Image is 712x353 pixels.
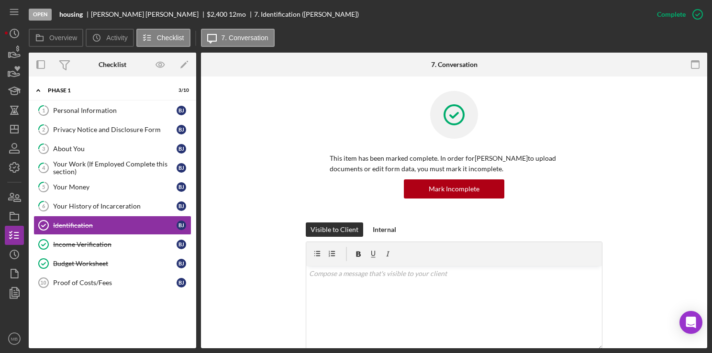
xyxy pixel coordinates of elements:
div: Privacy Notice and Disclosure Form [53,126,177,133]
tspan: 4 [42,165,45,171]
tspan: 3 [42,145,45,152]
a: 2Privacy Notice and Disclosure FormBJ [33,120,191,139]
label: Overview [49,34,77,42]
div: Your Work (If Employed Complete this section) [53,160,177,176]
div: Open [29,9,52,21]
button: Visible to Client [306,222,363,237]
div: B J [177,144,186,154]
div: 12 mo [229,11,246,18]
p: This item has been marked complete. In order for [PERSON_NAME] to upload documents or edit form d... [330,153,578,175]
button: 7. Conversation [201,29,275,47]
div: 3 / 10 [172,88,189,93]
tspan: 10 [40,280,46,286]
div: B J [177,125,186,134]
div: About You [53,145,177,153]
div: Income Verification [53,241,177,248]
div: 7. Identification ([PERSON_NAME]) [254,11,359,18]
a: 3About YouBJ [33,139,191,158]
div: Complete [657,5,686,24]
button: Internal [368,222,401,237]
div: Proof of Costs/Fees [53,279,177,287]
div: Internal [373,222,396,237]
a: 6Your History of IncarcerationBJ [33,197,191,216]
div: B J [177,182,186,192]
div: Your Money [53,183,177,191]
text: MB [11,336,18,342]
div: Checklist [99,61,126,68]
div: 7. Conversation [431,61,478,68]
a: 4Your Work (If Employed Complete this section)BJ [33,158,191,177]
a: IdentificationBJ [33,216,191,235]
button: MB [5,329,24,348]
div: Open Intercom Messenger [679,311,702,334]
div: B J [177,106,186,115]
div: B J [177,201,186,211]
button: Overview [29,29,83,47]
a: Income VerificationBJ [33,235,191,254]
a: 5Your MoneyBJ [33,177,191,197]
button: Activity [86,29,133,47]
div: Visible to Client [311,222,358,237]
label: Checklist [157,34,184,42]
div: Personal Information [53,107,177,114]
a: Budget WorksheetBJ [33,254,191,273]
tspan: 1 [42,107,45,113]
button: Complete [647,5,707,24]
div: B J [177,259,186,268]
div: Your History of Incarceration [53,202,177,210]
b: housing [59,11,83,18]
a: 1Personal InformationBJ [33,101,191,120]
span: $2,400 [207,10,227,18]
a: 10Proof of Costs/FeesBJ [33,273,191,292]
div: B J [177,163,186,173]
tspan: 6 [42,203,45,209]
div: B J [177,278,186,287]
label: Activity [106,34,127,42]
button: Checklist [136,29,190,47]
tspan: 2 [42,126,45,132]
button: Mark Incomplete [404,179,504,199]
div: B J [177,240,186,249]
div: Identification [53,221,177,229]
label: 7. Conversation [222,34,268,42]
div: Phase 1 [48,88,165,93]
div: Mark Incomplete [429,179,479,199]
div: [PERSON_NAME] [PERSON_NAME] [91,11,207,18]
tspan: 5 [42,184,45,190]
div: Budget Worksheet [53,260,177,267]
div: B J [177,221,186,230]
